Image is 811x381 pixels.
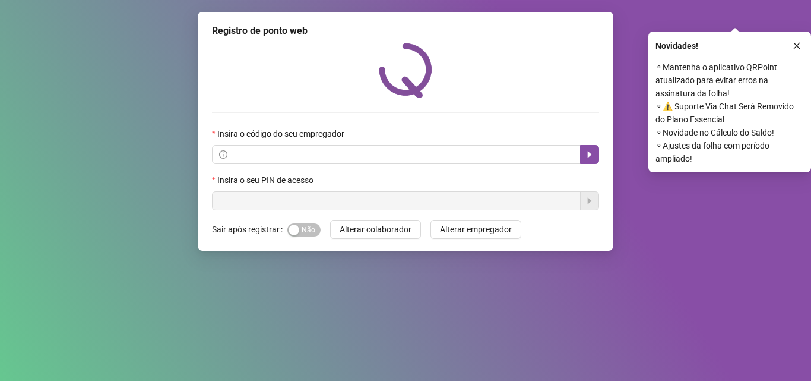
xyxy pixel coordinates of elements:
[212,174,321,187] label: Insira o seu PIN de acesso
[212,127,352,140] label: Insira o código do seu empregador
[219,150,227,159] span: info-circle
[655,100,804,126] span: ⚬ ⚠️ Suporte Via Chat Será Removido do Plano Essencial
[212,220,287,239] label: Sair após registrar
[430,220,521,239] button: Alterar empregador
[655,61,804,100] span: ⚬ Mantenha o aplicativo QRPoint atualizado para evitar erros na assinatura da folha!
[330,220,421,239] button: Alterar colaborador
[440,223,512,236] span: Alterar empregador
[655,39,698,52] span: Novidades !
[655,139,804,165] span: ⚬ Ajustes da folha com período ampliado!
[340,223,411,236] span: Alterar colaborador
[585,150,594,159] span: caret-right
[793,42,801,50] span: close
[379,43,432,98] img: QRPoint
[212,24,599,38] div: Registro de ponto web
[655,126,804,139] span: ⚬ Novidade no Cálculo do Saldo!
